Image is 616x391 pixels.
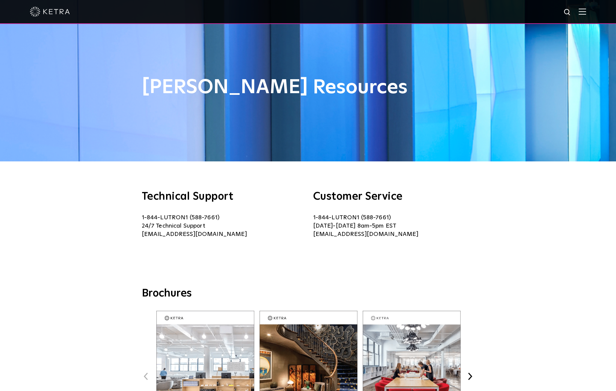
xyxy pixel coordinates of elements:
p: 1-844-LUTRON1 (588-7661) [DATE]-[DATE] 8am-5pm EST [EMAIL_ADDRESS][DOMAIN_NAME] [313,214,475,239]
h3: Brochures [142,287,475,301]
img: search icon [563,8,572,17]
img: ketra-logo-2019-white [30,7,70,17]
button: Next [466,372,475,381]
h3: Technical Support [142,191,303,202]
img: Hamburger%20Nav.svg [579,8,586,15]
h1: [PERSON_NAME] Resources [142,77,475,98]
a: [EMAIL_ADDRESS][DOMAIN_NAME] [142,231,247,237]
button: Previous [142,372,150,381]
h3: Customer Service [313,191,475,202]
p: 1-844-LUTRON1 (588-7661) 24/7 Technical Support [142,214,303,239]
